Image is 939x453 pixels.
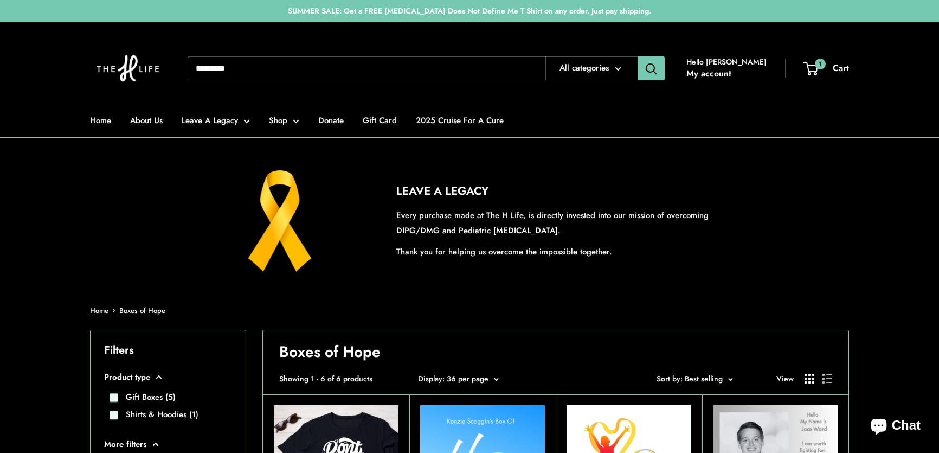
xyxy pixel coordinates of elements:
[363,113,397,128] a: Gift Card
[118,409,198,421] label: Shirts & Hoodies (1)
[90,33,166,104] img: The H Life
[822,374,832,384] button: Display products as list
[119,305,165,316] a: Boxes of Hope
[318,113,344,128] a: Donate
[805,374,814,384] button: Display products as grid
[104,437,232,452] button: More filters
[279,372,372,386] span: Showing 1 - 6 of 6 products
[638,56,665,80] button: Search
[104,369,232,385] button: Product type
[805,60,849,76] a: 1 Cart
[396,183,735,200] h2: LEAVE A LEGACY
[833,62,849,74] span: Cart
[657,372,733,386] button: Sort by: Best selling
[90,305,108,316] a: Home
[776,372,794,386] span: View
[657,373,723,384] span: Sort by: Best selling
[396,208,735,238] p: Every purchase made at The H Life, is directly invested into our mission of overcoming DIPG/DMG a...
[396,244,735,259] p: Thank you for helping us overcome the impossible together.
[279,341,832,363] h1: Boxes of Hope
[686,66,731,82] a: My account
[815,58,826,69] span: 1
[130,113,163,128] a: About Us
[269,113,299,128] a: Shop
[182,113,250,128] a: Leave A Legacy
[90,304,165,317] nav: Breadcrumb
[861,409,930,444] inbox-online-store-chat: Shopify online store chat
[418,373,488,384] span: Display: 36 per page
[118,391,176,404] label: Gift Boxes (5)
[418,372,499,386] button: Display: 36 per page
[416,113,504,128] a: 2025 Cruise For A Cure
[90,113,111,128] a: Home
[686,55,767,69] span: Hello [PERSON_NAME]
[188,56,545,80] input: Search...
[104,340,232,360] p: Filters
